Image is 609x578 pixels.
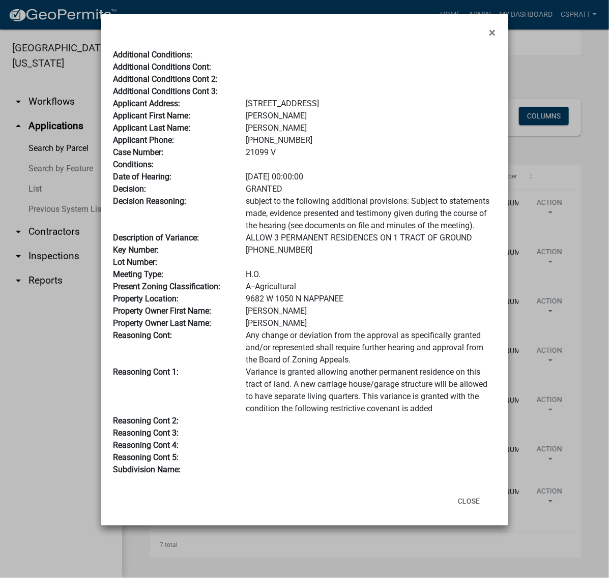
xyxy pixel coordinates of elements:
[238,98,503,110] div: [STREET_ADDRESS]
[113,465,181,474] b: Subdivision Name:
[113,135,175,145] b: Applicant Phone:
[113,123,191,133] b: Applicant Last Name:
[113,367,179,377] b: Reasoning Cont 1:
[238,329,503,366] div: Any change or deviation from the approval as specifically granted and/or represented shall requir...
[113,160,154,169] b: Conditions:
[113,233,199,242] b: Description of Variance:
[113,111,191,120] b: Applicant First Name:
[113,172,172,181] b: Date of Hearing:
[113,452,179,462] b: Reasoning Cont 5:
[113,282,221,291] b: Present Zoning Classification:
[238,268,503,281] div: H.O.
[238,122,503,134] div: [PERSON_NAME]
[238,317,503,329] div: [PERSON_NAME]
[113,306,212,316] b: Property Owner First Name:
[238,293,503,305] div: 9682 W 1050 N NAPPANEE
[238,305,503,317] div: [PERSON_NAME]
[238,183,503,195] div: GRANTED
[113,99,181,108] b: Applicant Address:
[489,25,496,40] span: ×
[113,257,158,267] b: Lot Number:
[238,281,503,293] div: A--Agricultural
[481,18,504,47] button: Close
[238,171,503,183] div: [DATE] 00:00:00
[238,195,503,232] div: subject to the following additional provisions: Subject to statements made, evidence presented an...
[113,50,193,59] b: Additional Conditions:
[238,232,503,244] div: ALLOW 3 PERMANENT RESIDENCES ON 1 TRACT OF GROUND
[113,294,179,303] b: Property Location:
[238,134,503,146] div: [PHONE_NUMBER]
[113,440,179,450] b: Reasoning Cont 4:
[113,416,179,425] b: Reasoning Cont 2:
[238,366,503,415] div: Variance is granted allowing another permanent residence on this tract of land. A new carriage ho...
[238,110,503,122] div: [PERSON_NAME]
[238,244,503,256] div: [PHONE_NUMBER]
[238,146,503,159] div: 21099 V
[113,74,218,84] b: Additional Conditions Cont 2:
[113,318,212,328] b: Property Owner Last Name:
[113,428,179,438] b: Reasoning Cont 3:
[113,86,218,96] b: Additional Conditions Cont 3:
[113,245,159,255] b: Key Number:
[113,330,172,340] b: Reasoning Cont:
[113,269,164,279] b: Meeting Type:
[113,196,187,206] b: Decision Reasoning:
[450,492,488,510] button: Close
[113,147,164,157] b: Case Number:
[113,62,212,72] b: Additional Conditions Cont:
[113,184,147,194] b: Decision:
